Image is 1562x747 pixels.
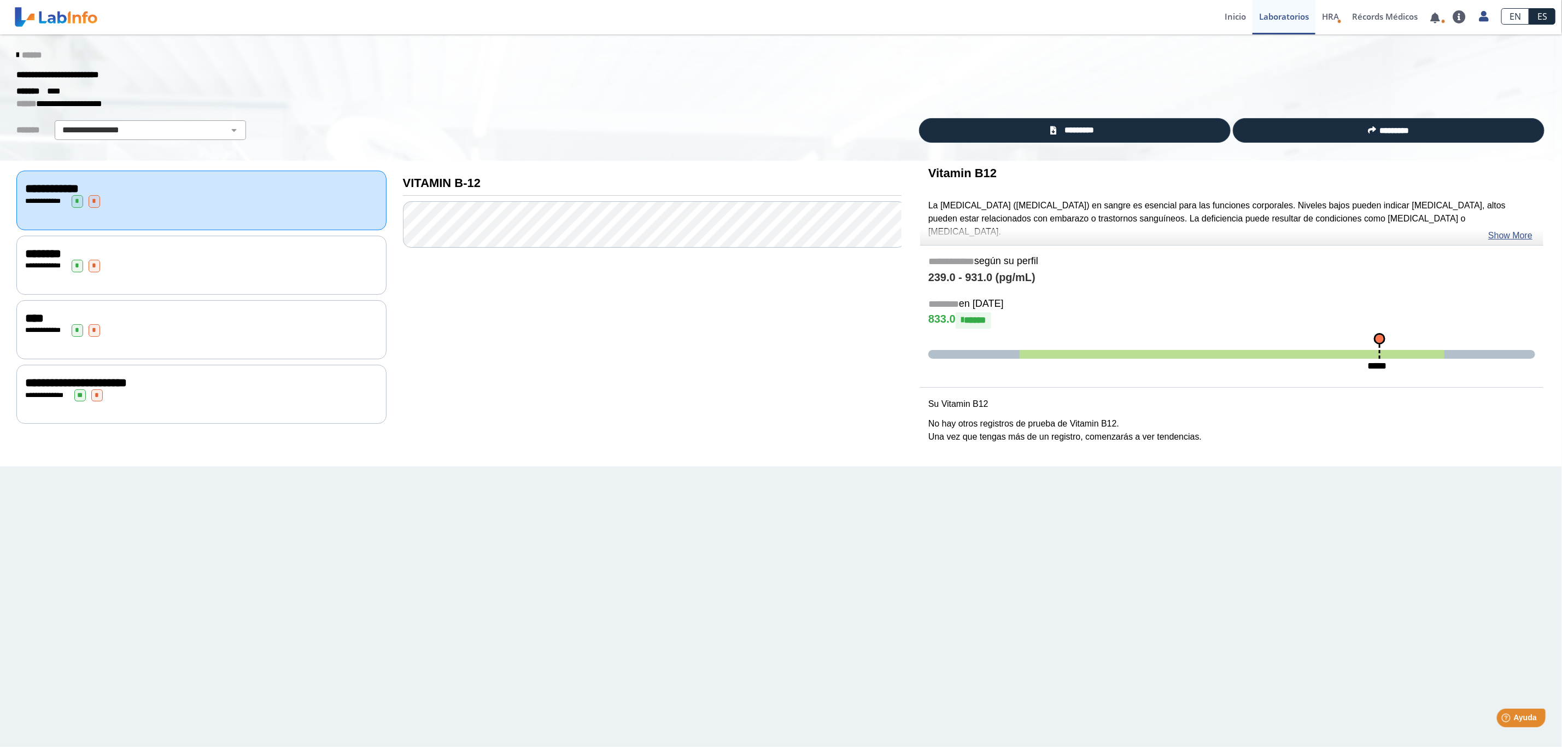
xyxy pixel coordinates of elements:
h4: 833.0 [928,312,1535,329]
p: La [MEDICAL_DATA] ([MEDICAL_DATA]) en sangre es esencial para las funciones corporales. Niveles b... [928,199,1535,238]
a: Show More [1488,229,1532,242]
span: HRA [1322,11,1339,22]
h5: según su perfil [928,255,1535,268]
h4: 239.0 - 931.0 (pg/mL) [928,271,1535,284]
b: Vitamin B12 [928,166,997,180]
a: EN [1501,8,1529,25]
p: No hay otros registros de prueba de Vitamin B12. Una vez que tengas más de un registro, comenzará... [928,417,1535,443]
p: Su Vitamin B12 [928,398,1535,411]
b: VITAMIN B-12 [403,176,481,190]
h5: en [DATE] [928,298,1535,311]
a: ES [1529,8,1555,25]
iframe: Help widget launcher [1465,704,1550,735]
